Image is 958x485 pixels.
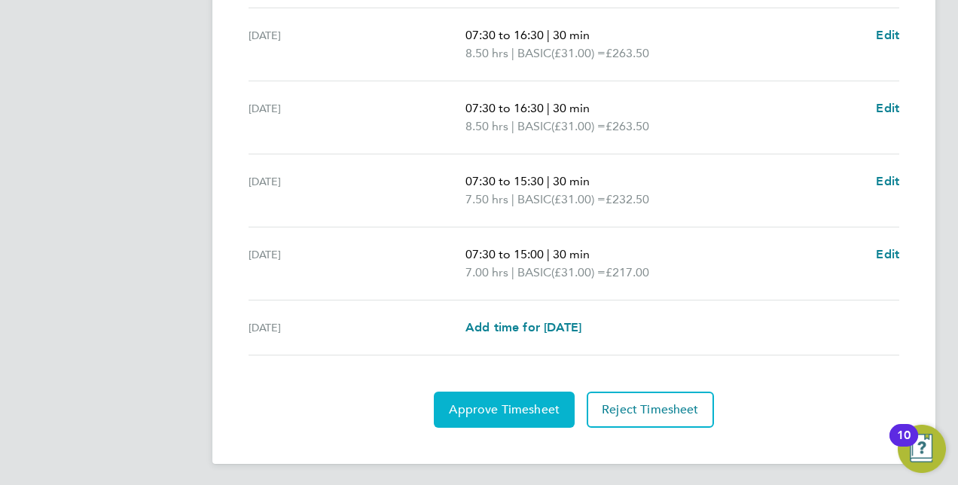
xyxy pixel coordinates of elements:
[511,192,514,206] span: |
[553,247,590,261] span: 30 min
[465,320,581,334] span: Add time for [DATE]
[465,101,544,115] span: 07:30 to 16:30
[511,46,514,60] span: |
[249,99,465,136] div: [DATE]
[465,174,544,188] span: 07:30 to 15:30
[517,191,551,209] span: BASIC
[511,265,514,279] span: |
[547,247,550,261] span: |
[249,319,465,337] div: [DATE]
[551,119,606,133] span: (£31.00) =
[517,264,551,282] span: BASIC
[517,44,551,63] span: BASIC
[606,265,649,279] span: £217.00
[449,402,560,417] span: Approve Timesheet
[876,26,899,44] a: Edit
[465,46,508,60] span: 8.50 hrs
[551,265,606,279] span: (£31.00) =
[876,101,899,115] span: Edit
[465,28,544,42] span: 07:30 to 16:30
[602,402,699,417] span: Reject Timesheet
[511,119,514,133] span: |
[876,28,899,42] span: Edit
[898,425,946,473] button: Open Resource Center, 10 new notifications
[587,392,714,428] button: Reject Timesheet
[606,192,649,206] span: £232.50
[876,247,899,261] span: Edit
[551,46,606,60] span: (£31.00) =
[553,101,590,115] span: 30 min
[465,192,508,206] span: 7.50 hrs
[551,192,606,206] span: (£31.00) =
[465,265,508,279] span: 7.00 hrs
[517,117,551,136] span: BASIC
[547,101,550,115] span: |
[465,319,581,337] a: Add time for [DATE]
[553,174,590,188] span: 30 min
[249,172,465,209] div: [DATE]
[897,435,911,455] div: 10
[606,46,649,60] span: £263.50
[876,246,899,264] a: Edit
[553,28,590,42] span: 30 min
[249,26,465,63] div: [DATE]
[606,119,649,133] span: £263.50
[465,247,544,261] span: 07:30 to 15:00
[547,28,550,42] span: |
[249,246,465,282] div: [DATE]
[434,392,575,428] button: Approve Timesheet
[876,174,899,188] span: Edit
[876,99,899,117] a: Edit
[547,174,550,188] span: |
[465,119,508,133] span: 8.50 hrs
[876,172,899,191] a: Edit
